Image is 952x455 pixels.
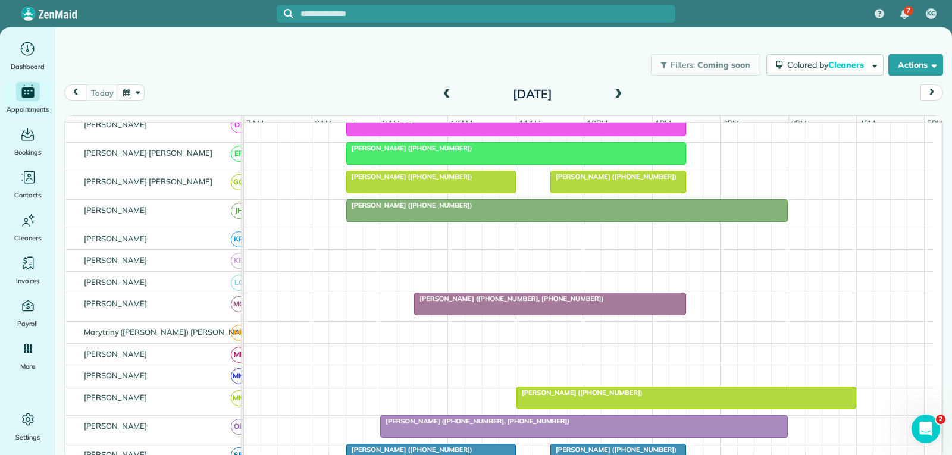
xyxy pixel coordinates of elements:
a: Invoices [5,253,51,287]
span: 4pm [857,118,878,128]
span: Settings [15,431,40,443]
h2: [DATE] [458,87,607,101]
span: More [20,360,35,372]
span: Colored by [787,59,868,70]
a: Payroll [5,296,51,330]
span: Contacts [14,189,41,201]
span: [PERSON_NAME] ([PHONE_NUMBER]) [346,201,473,209]
span: [PERSON_NAME] [82,234,150,243]
span: [PERSON_NAME] [82,120,150,129]
span: ME [231,325,247,341]
button: next [920,84,943,101]
button: Colored byCleaners [766,54,884,76]
span: JH [231,203,247,219]
span: [PERSON_NAME] ([PHONE_NUMBER], [PHONE_NUMBER]) [380,417,570,425]
span: 2 [936,415,945,424]
span: ML [231,347,247,363]
span: [PERSON_NAME] [PERSON_NAME] [82,177,215,186]
span: 2pm [721,118,741,128]
button: today [86,84,118,101]
span: KR [231,231,247,247]
span: [PERSON_NAME] ([PHONE_NUMBER], [PHONE_NUMBER]) [414,294,604,303]
span: 3pm [789,118,810,128]
span: [PERSON_NAME] [82,299,150,308]
span: Bookings [14,146,42,158]
svg: Focus search [284,9,293,18]
span: [PERSON_NAME] [82,393,150,402]
span: [PERSON_NAME] [PERSON_NAME] [82,148,215,158]
span: GG [231,174,247,190]
span: MG [231,296,247,312]
iframe: Intercom live chat [912,415,940,443]
span: EP [231,146,247,162]
span: [PERSON_NAME] ([PHONE_NUMBER]) [346,445,473,454]
span: 8am [312,118,334,128]
span: Payroll [17,318,39,330]
span: Marytriny ([PERSON_NAME]) [PERSON_NAME] [82,327,256,337]
span: 1pm [653,118,674,128]
span: [PERSON_NAME] [82,349,150,359]
span: MM [231,368,247,384]
span: Appointments [7,103,49,115]
span: KR [231,253,247,269]
span: [PERSON_NAME] [82,371,150,380]
span: [PERSON_NAME] ([PHONE_NUMBER]) [516,388,643,397]
span: Coming soon [697,59,751,70]
span: [PERSON_NAME] ([PHONE_NUMBER]) [346,144,473,152]
span: Cleaners [14,232,41,244]
span: 11am [516,118,543,128]
span: Filters: [671,59,696,70]
span: LC [231,275,247,291]
span: DT [231,117,247,133]
button: Focus search [277,9,293,18]
span: OR [231,419,247,435]
div: 7 unread notifications [892,1,917,27]
span: Cleaners [828,59,866,70]
span: 5pm [925,118,945,128]
span: MM [231,390,247,406]
span: [PERSON_NAME] [82,421,150,431]
span: [PERSON_NAME] [82,277,150,287]
span: Invoices [16,275,40,287]
span: 9am [380,118,402,128]
span: 10am [448,118,475,128]
span: [PERSON_NAME] [82,205,150,215]
a: Settings [5,410,51,443]
button: Actions [888,54,943,76]
span: Dashboard [11,61,45,73]
span: 7 [906,6,910,15]
span: [PERSON_NAME] [82,255,150,265]
a: Dashboard [5,39,51,73]
span: [PERSON_NAME] ([PHONE_NUMBER]) [346,115,473,124]
span: [PERSON_NAME] ([PHONE_NUMBER]) [550,445,677,454]
span: [PERSON_NAME] ([PHONE_NUMBER]) [550,172,677,181]
a: Cleaners [5,211,51,244]
span: [PERSON_NAME] ([PHONE_NUMBER]) [346,172,473,181]
span: KC [927,9,935,18]
a: Bookings [5,125,51,158]
button: prev [64,84,87,101]
a: Appointments [5,82,51,115]
a: Contacts [5,168,51,201]
span: 7am [244,118,266,128]
span: 12pm [584,118,610,128]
